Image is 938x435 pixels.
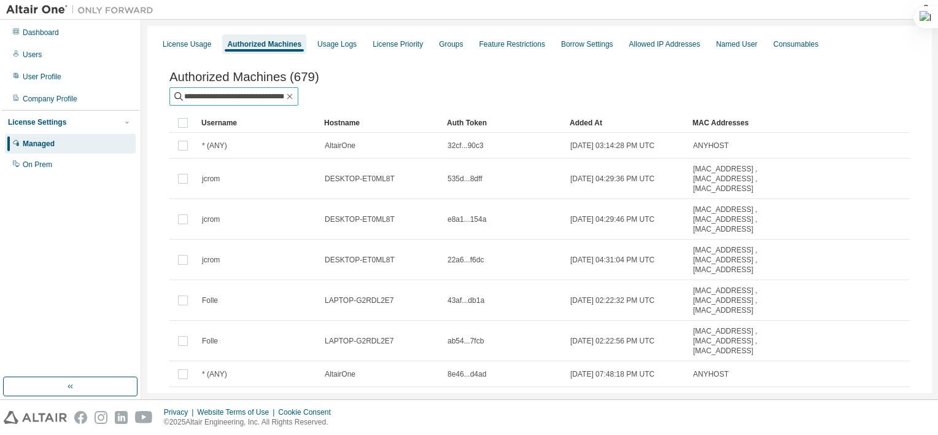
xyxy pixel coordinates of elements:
span: LAPTOP-G2RDL2E7 [325,296,394,305]
div: Usage Logs [317,39,357,49]
div: Borrow Settings [561,39,613,49]
img: instagram.svg [95,411,107,424]
img: altair_logo.svg [4,411,67,424]
div: License Settings [8,117,66,127]
span: jcrom [202,214,220,224]
span: ANYHOST [693,369,729,379]
div: On Prem [23,160,52,170]
span: [MAC_ADDRESS] , [MAC_ADDRESS] , [MAC_ADDRESS] [693,245,774,275]
span: [DATE] 04:29:36 PM UTC [570,174,654,184]
div: Consumables [773,39,818,49]
span: [DATE] 07:48:18 PM UTC [570,369,654,379]
div: Cookie Consent [278,407,338,417]
div: Privacy [164,407,197,417]
div: MAC Addresses [692,113,775,133]
span: 32cf...90c3 [448,141,484,151]
span: 22a6...f6dc [448,255,484,265]
img: Altair One [6,4,160,16]
span: AltairOne [325,369,355,379]
span: [DATE] 02:22:56 PM UTC [570,336,654,346]
div: Named User [716,39,757,49]
span: [DATE] 04:29:46 PM UTC [570,214,654,224]
span: DESKTOP-ET0ML8T [325,214,395,224]
span: 43af...db1a [448,296,484,305]
div: Managed [23,139,55,149]
span: [DATE] 02:22:32 PM UTC [570,296,654,305]
span: [MAC_ADDRESS] , [MAC_ADDRESS] , [MAC_ADDRESS] [693,393,774,422]
div: Website Terms of Use [197,407,278,417]
div: Users [23,50,42,60]
span: Folle [202,296,218,305]
span: Authorized Machines (679) [169,70,319,84]
span: [DATE] 03:14:28 PM UTC [570,141,654,151]
span: [MAC_ADDRESS] , [MAC_ADDRESS] , [MAC_ADDRESS] [693,286,774,315]
img: youtube.svg [135,411,153,424]
div: License Usage [163,39,211,49]
span: jcrom [202,255,220,265]
div: Authorized Machines [227,39,301,49]
div: Company Profile [23,94,77,104]
span: LAPTOP-G2RDL2E7 [325,336,394,346]
span: Folle [202,336,218,346]
span: [DATE] 04:31:04 PM UTC [570,255,654,265]
span: jcrom [202,174,220,184]
div: Auth Token [447,113,560,133]
span: ab54...7fcb [448,336,484,346]
span: * (ANY) [202,141,227,151]
div: Added At [570,113,683,133]
span: [MAC_ADDRESS] , [MAC_ADDRESS] , [MAC_ADDRESS] [693,164,774,194]
div: Feature Restrictions [479,39,545,49]
div: License Priority [373,39,423,49]
span: 8e46...d4ad [448,369,486,379]
div: User Profile [23,72,61,82]
span: e8a1...154a [448,214,486,224]
span: [MAC_ADDRESS] , [MAC_ADDRESS] , [MAC_ADDRESS] [693,326,774,356]
span: * (ANY) [202,369,227,379]
img: facebook.svg [74,411,87,424]
img: linkedin.svg [115,411,128,424]
span: [MAC_ADDRESS] , [MAC_ADDRESS] , [MAC_ADDRESS] [693,205,774,234]
span: DESKTOP-ET0ML8T [325,174,395,184]
span: ANYHOST [693,141,729,151]
div: Groups [439,39,463,49]
span: AltairOne [325,141,355,151]
div: Allowed IP Addresses [629,39,700,49]
div: Username [201,113,314,133]
span: DESKTOP-ET0ML8T [325,255,395,265]
p: © 2025 Altair Engineering, Inc. All Rights Reserved. [164,417,338,428]
span: 535d...8dff [448,174,483,184]
div: Hostname [324,113,437,133]
div: Dashboard [23,28,59,37]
